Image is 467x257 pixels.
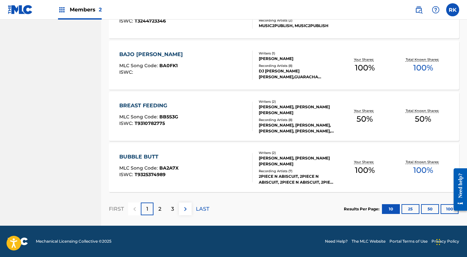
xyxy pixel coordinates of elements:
[259,68,336,80] div: DJ [PERSON_NAME] [PERSON_NAME],GUARACHA [PERSON_NAME] [PERSON_NAME] [PERSON_NAME], MC SENCILLO
[436,232,440,252] div: Drag
[135,172,166,177] span: T9325374989
[259,155,336,167] div: [PERSON_NAME], [PERSON_NAME] [PERSON_NAME]
[8,237,28,245] img: logo
[259,174,336,185] div: 2PIECE N ABISCUIT, 2PIECE N ABISCUIT, 2PIECE N ABISCUIT, 2PIECE N ABISCUIT, 2PIECE N ABISCUIT
[355,62,375,74] span: 100 %
[119,18,135,24] span: ISWC :
[119,153,179,161] div: BUBBLE BUTT
[196,205,209,213] p: LAST
[8,5,33,14] img: MLC Logo
[357,113,373,125] span: 50 %
[109,41,459,90] a: BAJO [PERSON_NAME]MLC Song Code:BA0FK1ISWC:Writers (1)[PERSON_NAME]Recording Artists (8)DJ [PERSO...
[259,23,336,29] div: MUSIC2PUBLISH, MUSIC2PUBLISH
[259,63,336,68] div: Recording Artists ( 8 )
[354,108,375,113] p: Your Shares:
[389,238,428,244] a: Portal Terms of Use
[119,69,135,75] span: ISWC :
[259,169,336,174] div: Recording Artists ( 7 )
[109,143,459,192] a: BUBBLE BUTTMLC Song Code:BA2A7XISWC:T9325374989Writers (2)[PERSON_NAME], [PERSON_NAME] [PERSON_NA...
[99,7,102,13] span: 2
[119,114,159,120] span: MLC Song Code :
[119,165,159,171] span: MLC Song Code :
[415,113,431,125] span: 50 %
[449,163,467,216] iframe: Resource Center
[441,204,459,214] button: 100
[158,205,161,213] p: 2
[259,122,336,134] div: [PERSON_NAME], [PERSON_NAME], [PERSON_NAME], [PERSON_NAME], [PERSON_NAME]
[119,172,135,177] span: ISWC :
[406,159,441,164] p: Total Known Shares:
[355,164,375,176] span: 100 %
[412,3,425,16] a: Public Search
[446,3,459,16] div: User Menu
[259,104,336,116] div: [PERSON_NAME], [PERSON_NAME] [PERSON_NAME]
[159,165,179,171] span: BA2A7X
[159,63,178,68] span: BA0FK1
[171,205,174,213] p: 3
[58,6,66,14] img: Top Rightsholders
[119,120,135,126] span: ISWC :
[354,57,375,62] p: Your Shares:
[413,164,433,176] span: 100 %
[259,117,336,122] div: Recording Artists ( 8 )
[421,204,439,214] button: 50
[109,205,124,213] p: FIRST
[259,150,336,155] div: Writers ( 2 )
[259,99,336,104] div: Writers ( 2 )
[146,205,148,213] p: 1
[432,6,440,14] img: help
[70,6,102,13] span: Members
[406,108,441,113] p: Total Known Shares:
[119,102,178,110] div: BREAST FEEDING
[259,51,336,56] div: Writers ( 1 )
[352,238,386,244] a: The MLC Website
[182,205,189,213] img: right
[325,238,348,244] a: Need Help?
[259,18,336,23] div: Recording Artists ( 2 )
[119,63,159,68] span: MLC Song Code :
[413,62,433,74] span: 100 %
[401,204,419,214] button: 25
[135,120,165,126] span: T9310782775
[159,114,178,120] span: BB5S3G
[109,92,459,141] a: BREAST FEEDINGMLC Song Code:BB5S3GISWC:T9310782775Writers (2)[PERSON_NAME], [PERSON_NAME] [PERSON...
[429,3,442,16] div: Help
[406,57,441,62] p: Total Known Shares:
[434,226,467,257] iframe: Chat Widget
[259,56,336,62] div: [PERSON_NAME]
[431,238,459,244] a: Privacy Policy
[36,238,111,244] span: Mechanical Licensing Collective © 2025
[415,6,423,14] img: search
[119,51,186,58] div: BAJO [PERSON_NAME]
[382,204,400,214] button: 10
[354,159,375,164] p: Your Shares:
[135,18,166,24] span: T3244723346
[344,206,381,212] p: Results Per Page:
